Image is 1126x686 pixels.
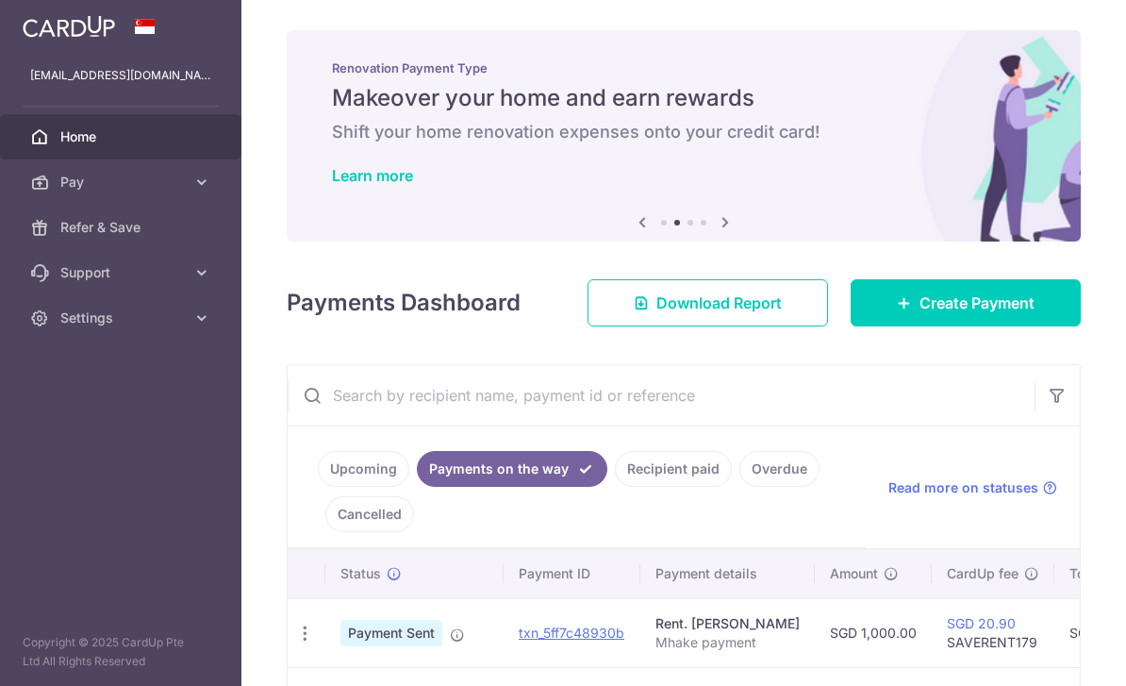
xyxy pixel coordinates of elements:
a: Download Report [588,279,828,326]
th: Payment details [640,549,815,598]
a: txn_5ff7c48930b [519,625,624,641]
img: Renovation banner [287,30,1081,242]
p: Mhake payment [655,633,800,652]
a: Upcoming [318,451,409,487]
p: [EMAIL_ADDRESS][DOMAIN_NAME] [30,66,211,85]
img: CardUp [23,15,115,38]
span: Create Payment [919,292,1035,314]
h6: Shift your home renovation expenses onto your credit card! [332,121,1035,143]
h4: Payments Dashboard [287,286,521,320]
a: Learn more [332,166,413,185]
span: Payment Sent [340,620,442,646]
h5: Makeover your home and earn rewards [332,83,1035,113]
p: Renovation Payment Type [332,60,1035,75]
a: Create Payment [851,279,1081,326]
input: Search by recipient name, payment id or reference [288,365,1035,426]
a: Cancelled [325,496,414,532]
span: Refer & Save [60,218,185,237]
span: Pay [60,173,185,192]
span: Status [340,564,381,583]
a: Recipient paid [615,451,732,487]
span: Amount [830,564,878,583]
span: Read more on statuses [888,478,1038,497]
a: Payments on the way [417,451,607,487]
td: SAVERENT179 [932,598,1054,667]
span: Support [60,263,185,282]
th: Payment ID [504,549,640,598]
a: SGD 20.90 [947,615,1016,631]
span: CardUp fee [947,564,1018,583]
a: Overdue [739,451,820,487]
div: Rent. [PERSON_NAME] [655,614,800,633]
iframe: Opens a widget where you can find more information [1004,629,1107,677]
span: Home [60,127,185,146]
span: Settings [60,309,185,327]
a: Read more on statuses [888,478,1057,497]
span: Download Report [656,292,782,314]
td: SGD 1,000.00 [815,598,932,667]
